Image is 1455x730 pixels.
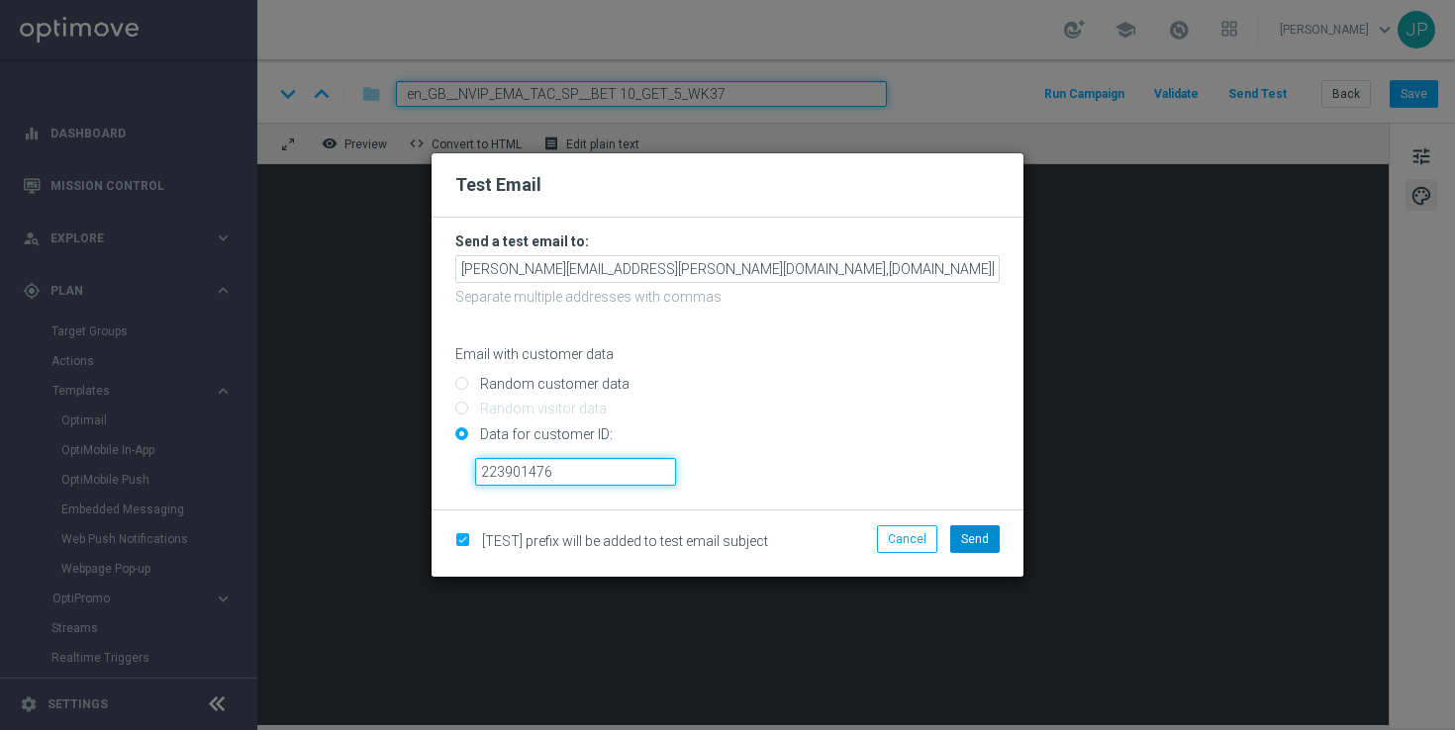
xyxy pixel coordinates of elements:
h2: Test Email [455,173,1000,197]
span: Send [961,532,989,546]
span: [TEST] prefix will be added to test email subject [482,533,768,549]
button: Cancel [877,525,937,553]
input: Enter ID [475,458,676,486]
h3: Send a test email to: [455,232,1000,250]
label: Random customer data [475,375,630,393]
p: Separate multiple addresses with commas [455,288,1000,306]
p: Email with customer data [455,345,1000,363]
button: Send [950,525,1000,553]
